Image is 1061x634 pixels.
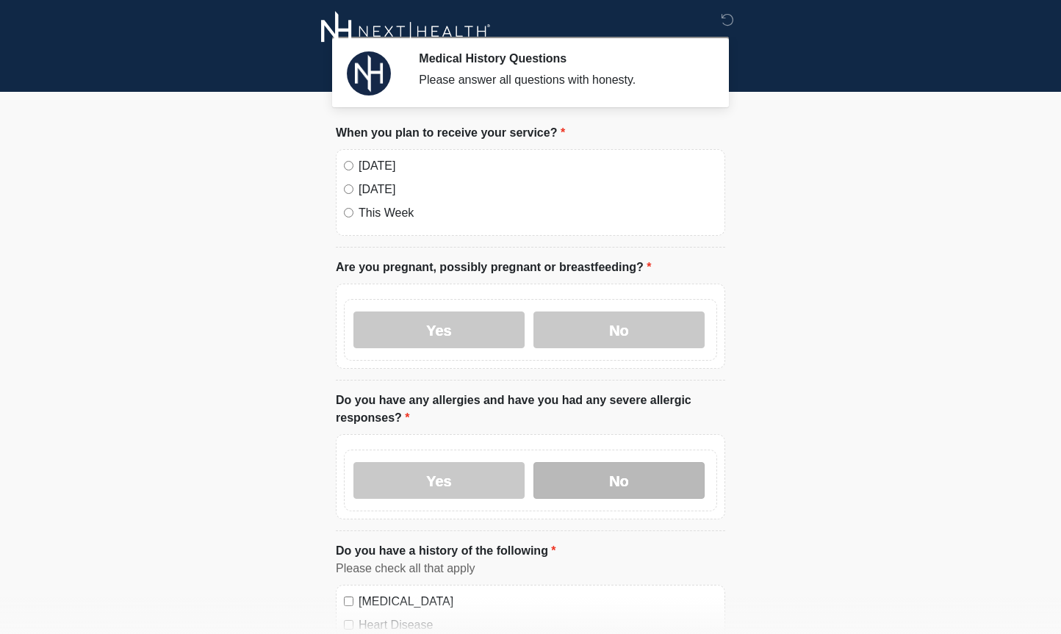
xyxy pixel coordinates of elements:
[359,616,717,634] label: Heart Disease
[336,560,725,577] div: Please check all that apply
[321,11,491,51] img: Next-Health Logo
[359,181,717,198] label: [DATE]
[336,392,725,427] label: Do you have any allergies and have you had any severe allergic responses?
[344,184,353,194] input: [DATE]
[336,124,565,142] label: When you plan to receive your service?
[359,204,717,222] label: This Week
[533,311,705,348] label: No
[533,462,705,499] label: No
[344,208,353,217] input: This Week
[344,620,353,630] input: Heart Disease
[359,593,717,610] label: [MEDICAL_DATA]
[353,462,525,499] label: Yes
[336,259,651,276] label: Are you pregnant, possibly pregnant or breastfeeding?
[419,71,703,89] div: Please answer all questions with honesty.
[336,542,556,560] label: Do you have a history of the following
[344,597,353,606] input: [MEDICAL_DATA]
[353,311,525,348] label: Yes
[344,161,353,170] input: [DATE]
[347,51,391,96] img: Agent Avatar
[359,157,717,175] label: [DATE]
